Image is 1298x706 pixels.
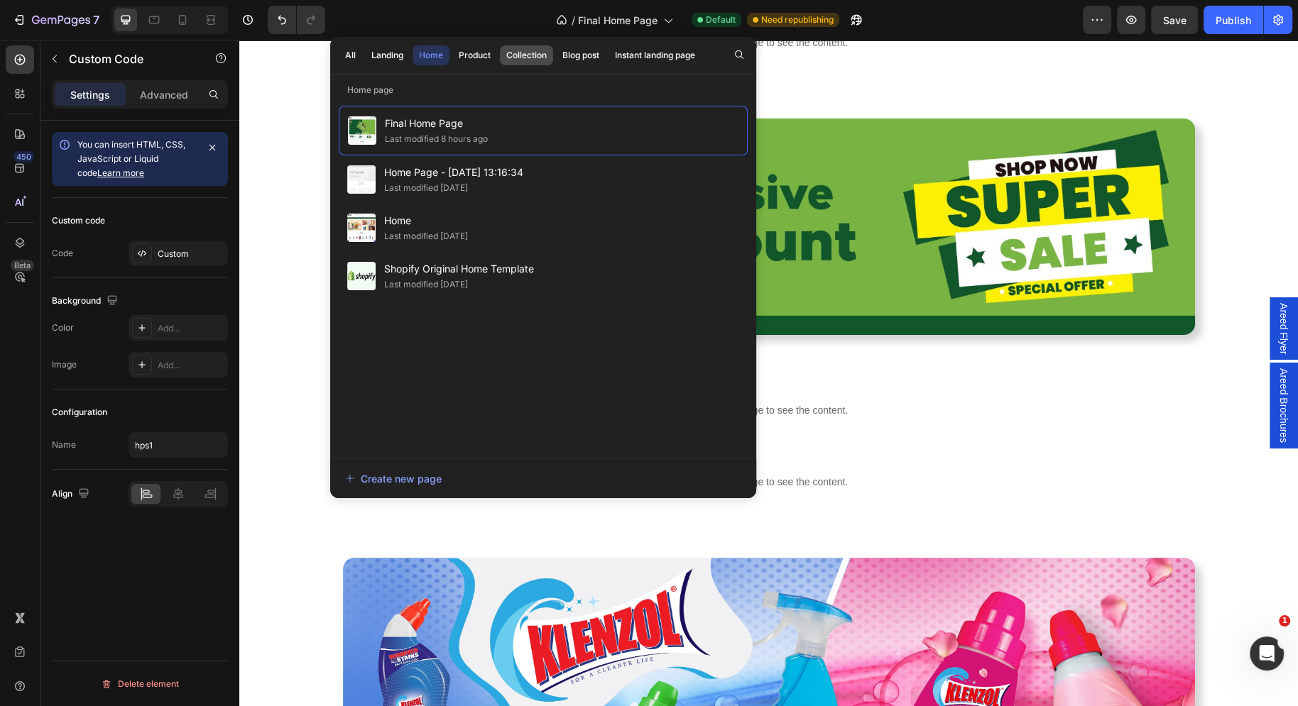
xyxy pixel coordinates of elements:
[69,50,190,67] p: Custom Code
[384,212,468,229] span: Home
[365,45,410,65] button: Landing
[706,13,736,26] span: Default
[506,49,547,62] div: Collection
[52,214,105,227] div: Custom code
[52,406,107,419] div: Configuration
[1037,263,1052,314] span: Areed Flyer
[384,229,468,243] div: Last modified [DATE]
[140,87,188,102] p: Advanced
[70,87,110,102] p: Settings
[52,439,76,451] div: Name
[572,13,575,28] span: /
[52,485,92,504] div: Align
[1151,6,1198,34] button: Save
[371,49,403,62] div: Landing
[452,45,497,65] button: Product
[1163,14,1187,26] span: Save
[500,45,553,65] button: Collection
[158,322,224,335] div: Add...
[6,6,106,34] button: 7
[1216,13,1251,28] div: Publish
[52,321,74,334] div: Color
[158,359,224,372] div: Add...
[385,132,488,146] div: Last modified 8 hours ago
[115,363,944,378] p: Publish the page to see the content.
[101,675,179,693] div: Delete element
[384,181,468,195] div: Last modified [DATE]
[385,115,488,132] span: Final Home Page
[1037,329,1052,403] span: Areed Brochures
[339,45,362,65] button: All
[97,167,144,178] a: Learn more
[761,13,834,26] span: Need republishing
[239,40,1298,706] iframe: To enrich screen reader interactions, please activate Accessibility in Grammarly extension settings
[384,260,534,277] span: Shopify Original Home Template
[52,247,73,260] div: Code
[578,13,658,28] span: Final Home Page
[52,358,77,371] div: Image
[77,139,185,178] span: You can insert HTML, CSS, JavaScript or Liquid code
[384,164,523,181] span: Home Page - [DATE] 13:16:34
[345,49,356,62] div: All
[384,277,468,292] div: Last modified [DATE]
[1279,615,1290,627] span: 1
[609,45,702,65] button: Instant landing page
[115,435,944,450] p: Publish the page to see the content.
[1250,636,1284,671] iframe: Intercom live chat
[615,49,695,62] div: Instant landing page
[268,6,325,34] div: Undo/Redo
[1204,6,1263,34] button: Publish
[556,45,606,65] button: Blog post
[52,292,121,311] div: Background
[104,79,956,295] img: [object Object]
[93,11,99,28] p: 7
[52,673,228,695] button: Delete element
[459,49,491,62] div: Product
[13,151,34,162] div: 450
[158,248,224,260] div: Custom
[330,83,756,97] p: Home page
[419,49,443,62] div: Home
[413,45,449,65] button: Home
[344,464,742,492] button: Create new page
[345,471,442,486] div: Create new page
[562,49,599,62] div: Blog post
[11,260,34,271] div: Beta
